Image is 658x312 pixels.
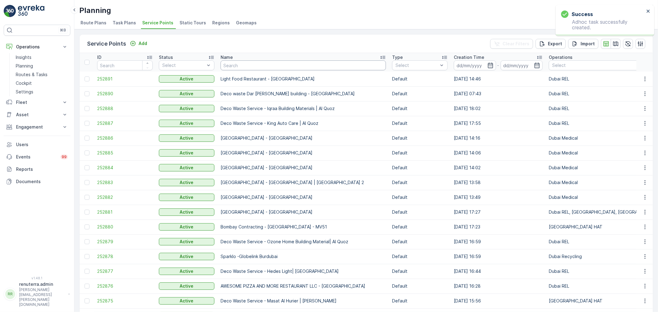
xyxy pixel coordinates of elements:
[97,60,153,70] input: Search
[212,20,230,26] span: Regions
[159,238,214,245] button: Active
[217,160,389,175] td: [GEOGRAPHIC_DATA] - [GEOGRAPHIC_DATA]
[97,239,153,245] a: 252879
[451,72,546,86] td: [DATE] 14:46
[97,54,101,60] p: ID
[85,106,89,111] div: Toggle Row Selected
[4,281,70,307] button: RRrenuterra.admin[PERSON_NAME][EMAIL_ADDRESS][PERSON_NAME][DOMAIN_NAME]
[85,284,89,289] div: Toggle Row Selected
[389,220,451,234] td: Default
[16,112,58,118] p: Asset
[389,190,451,205] td: Default
[159,164,214,171] button: Active
[97,268,153,274] span: 252877
[451,249,546,264] td: [DATE] 16:59
[97,91,153,97] span: 252890
[142,20,173,26] span: Service Points
[217,131,389,146] td: [GEOGRAPHIC_DATA] - [GEOGRAPHIC_DATA]
[180,298,194,304] p: Active
[16,44,58,50] p: Operations
[97,179,153,186] span: 252883
[389,294,451,308] td: Default
[389,72,451,86] td: Default
[454,60,496,70] input: dd/mm/yyyy
[13,70,70,79] a: Routes & Tasks
[85,150,89,155] div: Toggle Row Selected
[16,89,33,95] p: Settings
[85,254,89,259] div: Toggle Row Selected
[548,41,562,47] p: Export
[16,72,48,78] p: Routes & Tasks
[217,86,389,101] td: Deco waste Dar [PERSON_NAME] building - [GEOGRAPHIC_DATA]
[451,294,546,308] td: [DATE] 15:56
[97,135,153,141] a: 252886
[217,264,389,279] td: Deco Waste Service - Hedes Light| [GEOGRAPHIC_DATA]
[501,60,543,70] input: dd/mm/yyyy
[159,120,214,127] button: Active
[581,41,595,47] p: Import
[85,76,89,81] div: Toggle Row Selected
[451,101,546,116] td: [DATE] 18:02
[159,179,214,186] button: Active
[180,91,194,97] p: Active
[79,6,111,15] p: Planning
[85,298,89,303] div: Toggle Row Selected
[454,54,484,60] p: Creation Time
[497,62,499,69] p: -
[159,75,214,83] button: Active
[18,5,44,17] img: logo_light-DOdMpM7g.png
[13,62,70,70] a: Planning
[97,194,153,200] span: 252882
[85,165,89,170] div: Toggle Row Selected
[389,146,451,160] td: Default
[97,283,153,289] span: 252876
[451,175,546,190] td: [DATE] 13:58
[16,54,31,60] p: Insights
[217,279,389,294] td: AWESOME PIZZA AND MORE RESTAURANT LLC - [GEOGRAPHIC_DATA]
[97,224,153,230] a: 252880
[16,142,68,148] p: Users
[568,39,598,49] button: Import
[97,150,153,156] a: 252885
[97,120,153,126] a: 252887
[85,224,89,229] div: Toggle Row Selected
[389,116,451,131] td: Default
[451,264,546,279] td: [DATE] 16:44
[180,253,194,260] p: Active
[646,9,651,14] button: close
[389,131,451,146] td: Default
[389,234,451,249] td: Default
[217,72,389,86] td: Light Food Restaurant - [GEOGRAPHIC_DATA]
[97,298,153,304] span: 252875
[451,146,546,160] td: [DATE] 14:06
[85,180,89,185] div: Toggle Row Selected
[451,279,546,294] td: [DATE] 16:28
[180,283,194,289] p: Active
[180,120,194,126] p: Active
[16,63,33,69] p: Planning
[16,166,68,172] p: Reports
[13,88,70,96] a: Settings
[97,209,153,215] span: 252881
[217,205,389,220] td: [GEOGRAPHIC_DATA] - [GEOGRAPHIC_DATA]
[159,54,173,60] p: Status
[62,154,67,159] p: 99
[451,205,546,220] td: [DATE] 17:27
[451,86,546,101] td: [DATE] 07:43
[180,239,194,245] p: Active
[4,41,70,53] button: Operations
[389,86,451,101] td: Default
[97,76,153,82] span: 252891
[85,136,89,141] div: Toggle Row Selected
[395,62,438,68] p: Select
[4,5,16,17] img: logo
[503,41,529,47] p: Clear Filters
[217,220,389,234] td: Bombay Contracting - [GEOGRAPHIC_DATA] - MV51
[4,163,70,175] a: Reports
[389,101,451,116] td: Default
[180,268,194,274] p: Active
